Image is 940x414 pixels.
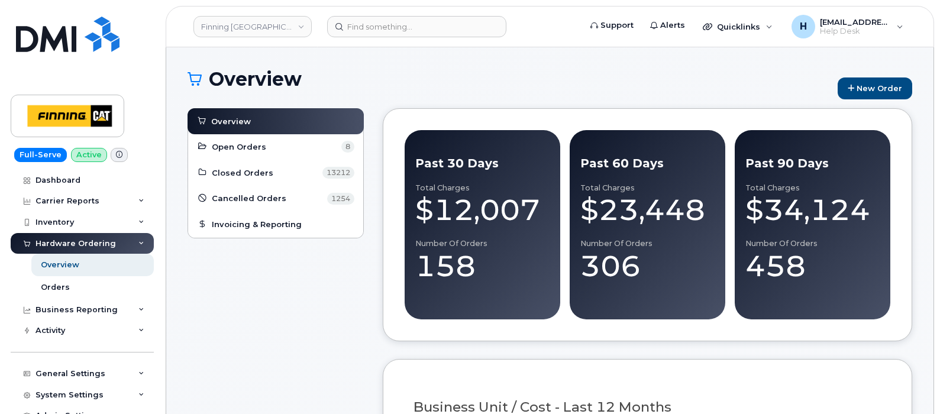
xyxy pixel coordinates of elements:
div: 158 [415,248,550,284]
div: Total Charges [580,183,715,193]
span: 8 [341,141,354,153]
div: $12,007 [415,192,550,228]
a: Overview [196,114,355,128]
div: Past 60 Days [580,155,715,172]
a: Open Orders 8 [197,140,354,154]
h1: Overview [188,69,832,89]
span: Cancelled Orders [212,193,286,204]
span: Invoicing & Reporting [212,219,302,230]
div: Number of Orders [580,239,715,248]
div: Number of Orders [745,239,880,248]
a: New Order [838,77,912,99]
div: Past 90 Days [745,155,880,172]
div: 306 [580,248,715,284]
span: Overview [211,116,251,127]
a: Invoicing & Reporting [197,218,354,232]
span: 13212 [322,167,354,179]
a: Cancelled Orders 1254 [197,192,354,206]
div: Past 30 Days [415,155,550,172]
div: 458 [745,248,880,284]
div: $23,448 [580,192,715,228]
div: Number of Orders [415,239,550,248]
span: Open Orders [212,141,266,153]
div: Total Charges [745,183,880,193]
span: 1254 [327,193,354,205]
div: Total Charges [415,183,550,193]
span: Closed Orders [212,167,273,179]
div: $34,124 [745,192,880,228]
a: Closed Orders 13212 [197,166,354,180]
